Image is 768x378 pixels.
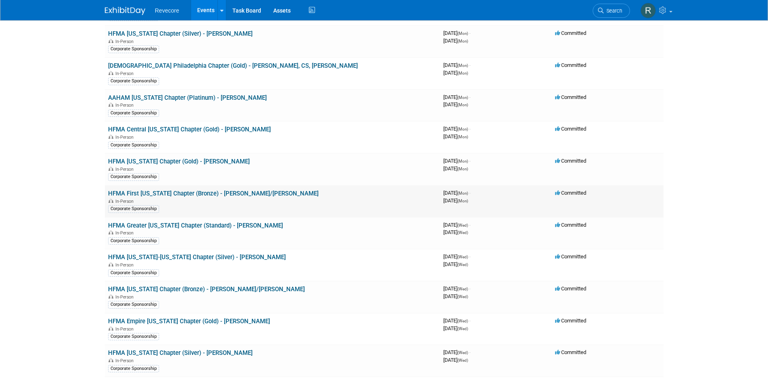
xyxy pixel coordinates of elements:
span: - [469,94,470,100]
span: - [469,190,470,196]
span: In-Person [115,135,136,140]
span: Committed [555,62,586,68]
span: Committed [555,94,586,100]
span: - [469,30,470,36]
span: (Wed) [457,358,468,363]
span: [DATE] [443,38,468,44]
span: [DATE] [443,190,470,196]
img: In-Person Event [108,39,113,43]
div: Corporate Sponsorship [108,45,159,53]
span: - [469,62,470,68]
span: [DATE] [443,253,470,260]
img: Rachael Sires [640,3,656,18]
div: Corporate Sponsorship [108,333,159,340]
span: Committed [555,190,586,196]
span: [DATE] [443,318,470,324]
span: [DATE] [443,62,470,68]
span: (Mon) [457,199,468,203]
span: Committed [555,253,586,260]
a: HFMA Greater [US_STATE] Chapter (Standard) - [PERSON_NAME] [108,222,283,229]
span: In-Person [115,230,136,236]
a: Search [593,4,630,18]
span: [DATE] [443,133,468,140]
a: HFMA Empire [US_STATE] Chapter (Gold) - [PERSON_NAME] [108,318,270,325]
span: Search [604,8,622,14]
span: Committed [555,158,586,164]
a: HFMA [US_STATE] Chapter (Bronze) - [PERSON_NAME]/[PERSON_NAME] [108,286,305,293]
div: Corporate Sponsorship [108,205,159,213]
a: HFMA [US_STATE] Chapter (Gold) - [PERSON_NAME] [108,158,250,165]
span: In-Person [115,103,136,108]
span: - [469,349,470,355]
a: HFMA [US_STATE]-[US_STATE] Chapter (Silver) - [PERSON_NAME] [108,253,286,261]
span: Committed [555,286,586,292]
span: (Wed) [457,230,468,235]
span: - [469,222,470,228]
a: HFMA [US_STATE] Chapter (Silver) - [PERSON_NAME] [108,30,253,37]
span: (Wed) [457,262,468,267]
span: [DATE] [443,198,468,204]
span: [DATE] [443,30,470,36]
span: (Mon) [457,135,468,139]
span: - [469,318,470,324]
span: - [469,286,470,292]
span: (Wed) [457,287,468,291]
span: (Wed) [457,223,468,228]
span: (Mon) [457,31,468,36]
span: In-Person [115,262,136,268]
span: [DATE] [443,222,470,228]
span: (Mon) [457,39,468,43]
img: In-Person Event [108,230,113,234]
div: Corporate Sponsorship [108,365,159,372]
span: In-Person [115,294,136,300]
span: (Mon) [457,95,468,100]
div: Corporate Sponsorship [108,77,159,85]
img: In-Person Event [108,199,113,203]
span: (Mon) [457,127,468,131]
span: [DATE] [443,357,468,363]
span: (Wed) [457,255,468,259]
span: [DATE] [443,286,470,292]
span: (Wed) [457,294,468,299]
div: Corporate Sponsorship [108,237,159,245]
span: (Mon) [457,191,468,195]
img: In-Person Event [108,135,113,139]
span: Committed [555,349,586,355]
span: [DATE] [443,158,470,164]
span: [DATE] [443,165,468,172]
span: In-Person [115,199,136,204]
span: [DATE] [443,293,468,299]
img: In-Person Event [108,326,113,331]
span: Revecore [155,7,179,14]
span: (Mon) [457,159,468,163]
div: Corporate Sponsorship [108,173,159,180]
span: - [469,126,470,132]
a: AAHAM [US_STATE] Chapter (Platinum) - [PERSON_NAME] [108,94,267,101]
span: In-Person [115,71,136,76]
span: (Mon) [457,167,468,171]
div: Corporate Sponsorship [108,110,159,117]
span: - [469,253,470,260]
a: HFMA First [US_STATE] Chapter (Bronze) - [PERSON_NAME]/[PERSON_NAME] [108,190,319,197]
span: (Mon) [457,71,468,75]
span: In-Person [115,167,136,172]
span: (Wed) [457,350,468,355]
span: (Mon) [457,63,468,68]
span: Committed [555,30,586,36]
div: Corporate Sponsorship [108,142,159,149]
span: Committed [555,126,586,132]
span: Committed [555,222,586,228]
span: [DATE] [443,349,470,355]
div: Corporate Sponsorship [108,301,159,308]
a: HFMA Central [US_STATE] Chapter (Gold) - [PERSON_NAME] [108,126,271,133]
span: In-Person [115,326,136,332]
img: In-Person Event [108,358,113,362]
img: In-Person Event [108,71,113,75]
span: [DATE] [443,101,468,107]
a: HFMA [US_STATE] Chapter (Silver) - [PERSON_NAME] [108,349,253,357]
span: (Mon) [457,103,468,107]
span: [DATE] [443,126,470,132]
span: [DATE] [443,325,468,331]
span: [DATE] [443,229,468,235]
span: - [469,158,470,164]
